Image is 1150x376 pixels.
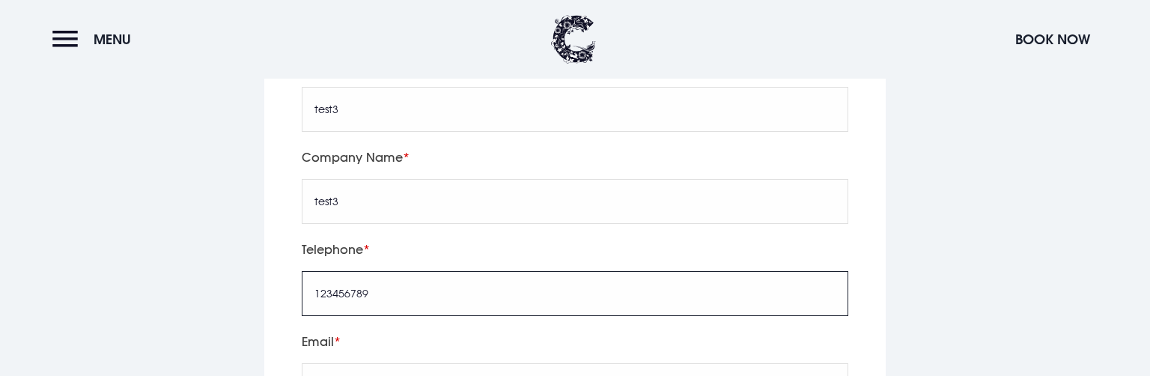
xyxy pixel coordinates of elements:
[1008,23,1098,55] button: Book Now
[302,147,848,168] label: Company Name
[302,239,848,260] label: Telephone
[52,23,139,55] button: Menu
[551,15,596,64] img: Clandeboye Lodge
[94,31,131,48] span: Menu
[302,331,848,352] label: Email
